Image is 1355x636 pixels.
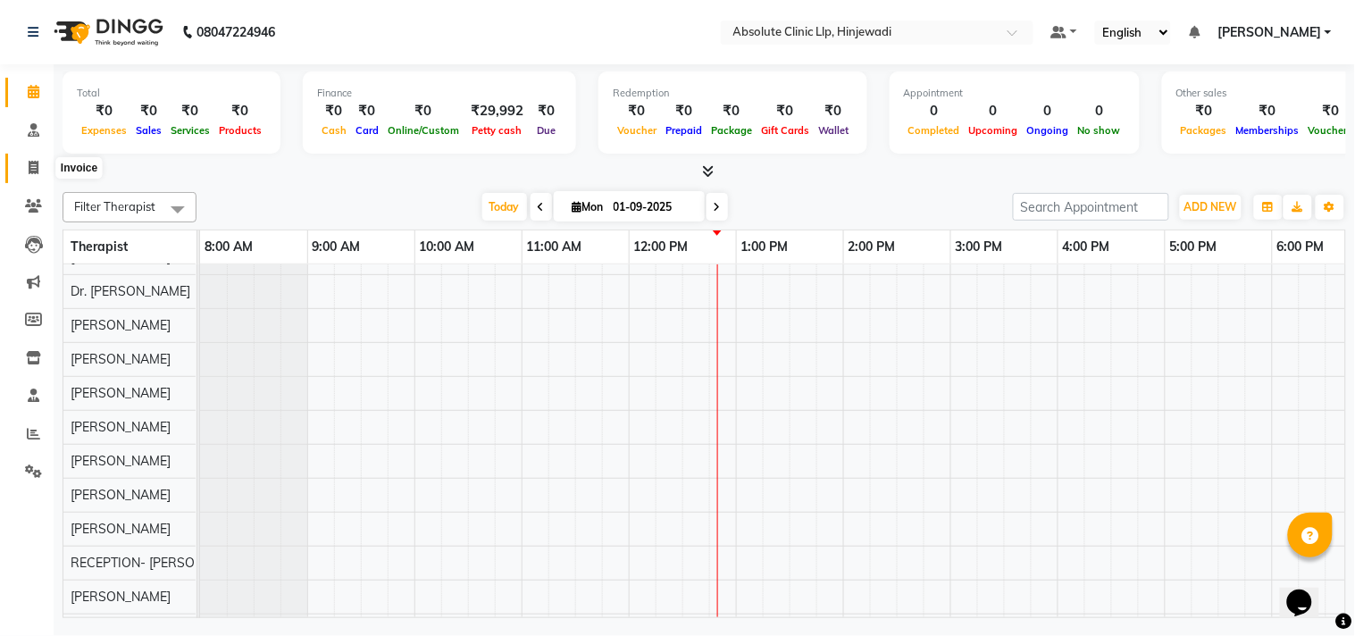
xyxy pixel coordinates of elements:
[613,86,853,101] div: Redemption
[77,101,131,121] div: ₹0
[464,101,531,121] div: ₹29,992
[71,249,171,265] span: [PERSON_NAME]
[46,7,168,57] img: logo
[757,124,814,137] span: Gift Cards
[608,194,698,221] input: 2025-09-01
[523,234,587,260] a: 11:00 AM
[317,124,351,137] span: Cash
[71,385,171,401] span: [PERSON_NAME]
[415,234,480,260] a: 10:00 AM
[71,555,249,571] span: RECEPTION- [PERSON_NAME]
[71,317,171,333] span: [PERSON_NAME]
[166,124,214,137] span: Services
[71,283,190,299] span: Dr. [PERSON_NAME]
[351,124,383,137] span: Card
[71,521,171,537] span: [PERSON_NAME]
[1176,101,1232,121] div: ₹0
[904,101,965,121] div: 0
[1232,101,1304,121] div: ₹0
[844,234,900,260] a: 2:00 PM
[904,124,965,137] span: Completed
[1217,23,1321,42] span: [PERSON_NAME]
[214,101,266,121] div: ₹0
[71,453,171,469] span: [PERSON_NAME]
[1180,195,1242,220] button: ADD NEW
[317,86,562,101] div: Finance
[814,101,853,121] div: ₹0
[1074,124,1125,137] span: No show
[74,199,155,213] span: Filter Therapist
[568,200,608,213] span: Mon
[1176,124,1232,137] span: Packages
[707,124,757,137] span: Package
[214,124,266,137] span: Products
[707,101,757,121] div: ₹0
[630,234,693,260] a: 12:00 PM
[613,101,661,121] div: ₹0
[613,124,661,137] span: Voucher
[197,7,275,57] b: 08047224946
[200,234,257,260] a: 8:00 AM
[1074,101,1125,121] div: 0
[1058,234,1115,260] a: 4:00 PM
[661,124,707,137] span: Prepaid
[77,124,131,137] span: Expenses
[71,589,171,605] span: [PERSON_NAME]
[383,124,464,137] span: Online/Custom
[532,124,560,137] span: Due
[482,193,527,221] span: Today
[1273,234,1329,260] a: 6:00 PM
[1023,124,1074,137] span: Ongoing
[308,234,365,260] a: 9:00 AM
[951,234,1008,260] a: 3:00 PM
[1023,101,1074,121] div: 0
[468,124,527,137] span: Petty cash
[814,124,853,137] span: Wallet
[1013,193,1169,221] input: Search Appointment
[71,487,171,503] span: [PERSON_NAME]
[757,101,814,121] div: ₹0
[383,101,464,121] div: ₹0
[131,124,166,137] span: Sales
[965,101,1023,121] div: 0
[317,101,351,121] div: ₹0
[131,101,166,121] div: ₹0
[531,101,562,121] div: ₹0
[661,101,707,121] div: ₹0
[71,419,171,435] span: [PERSON_NAME]
[351,101,383,121] div: ₹0
[965,124,1023,137] span: Upcoming
[1166,234,1222,260] a: 5:00 PM
[1280,565,1337,618] iframe: chat widget
[166,101,214,121] div: ₹0
[77,86,266,101] div: Total
[56,158,102,180] div: Invoice
[1184,200,1237,213] span: ADD NEW
[904,86,1125,101] div: Appointment
[71,238,128,255] span: Therapist
[1232,124,1304,137] span: Memberships
[71,351,171,367] span: [PERSON_NAME]
[737,234,793,260] a: 1:00 PM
